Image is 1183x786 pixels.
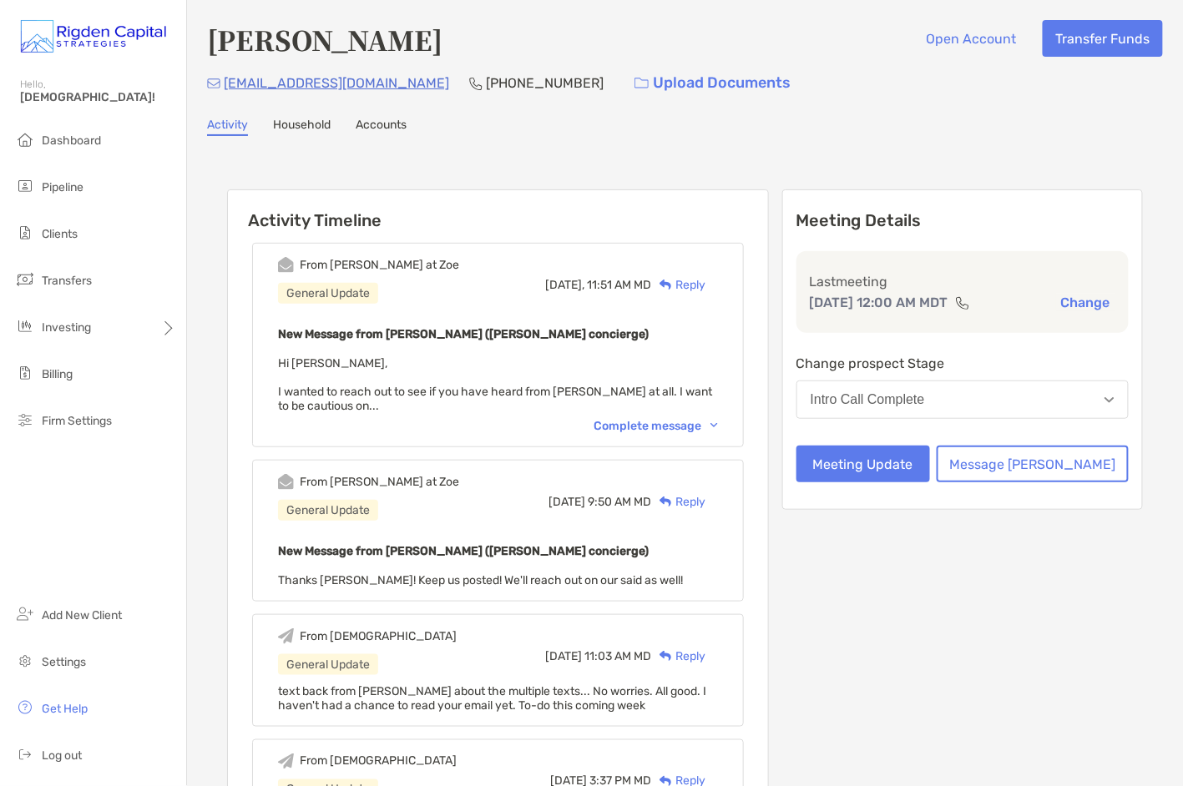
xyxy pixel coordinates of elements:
h4: [PERSON_NAME] [207,20,442,58]
span: 9:50 AM MD [588,495,651,509]
button: Meeting Update [796,446,930,482]
p: Change prospect Stage [796,353,1129,374]
span: Dashboard [42,134,101,148]
span: Pipeline [42,180,83,194]
b: New Message from [PERSON_NAME] ([PERSON_NAME] concierge) [278,544,649,558]
div: From [PERSON_NAME] at Zoe [300,475,459,489]
span: Transfers [42,274,92,288]
img: logout icon [15,744,35,764]
img: Event icon [278,257,294,273]
img: billing icon [15,363,35,383]
p: [PHONE_NUMBER] [486,73,604,93]
img: dashboard icon [15,129,35,149]
img: pipeline icon [15,176,35,196]
img: settings icon [15,651,35,671]
img: Zoe Logo [20,7,166,67]
p: [EMAIL_ADDRESS][DOMAIN_NAME] [224,73,449,93]
h6: Activity Timeline [228,190,768,230]
img: Event icon [278,474,294,490]
span: 11:03 AM MD [584,649,651,663]
span: [DATE] [545,649,582,663]
p: Meeting Details [796,210,1129,231]
a: Upload Documents [624,65,801,101]
img: Reply icon [660,651,672,662]
div: Reply [651,276,705,294]
span: Add New Client [42,608,122,622]
span: Get Help [42,702,88,716]
img: Phone Icon [469,77,483,90]
button: Transfer Funds [1043,20,1163,57]
p: Last meeting [810,271,1115,292]
button: Open Account [913,20,1029,57]
img: investing icon [15,316,35,336]
span: 11:51 AM MD [587,278,651,292]
img: get-help icon [15,698,35,718]
img: add_new_client icon [15,604,35,624]
button: Message [PERSON_NAME] [937,446,1129,482]
button: Intro Call Complete [796,380,1129,419]
p: [DATE] 12:00 AM MDT [810,292,948,313]
img: Event icon [278,628,294,644]
div: Reply [651,493,705,511]
div: Complete message [594,419,718,433]
img: clients icon [15,223,35,243]
span: [DEMOGRAPHIC_DATA]! [20,90,176,104]
div: General Update [278,500,378,521]
span: Hi [PERSON_NAME], I wanted to reach out to see if you have heard from [PERSON_NAME] at all. I wan... [278,356,712,413]
a: Activity [207,118,248,136]
span: text back from [PERSON_NAME] about the multiple texts... No worries. All good. I haven't had a ch... [278,684,706,713]
div: General Update [278,654,378,675]
img: button icon [634,78,649,89]
span: [DATE], [545,278,584,292]
span: Clients [42,227,78,241]
span: Investing [42,320,91,335]
span: Settings [42,655,86,669]
span: [DATE] [549,495,585,509]
b: New Message from [PERSON_NAME] ([PERSON_NAME] concierge) [278,327,649,341]
div: Intro Call Complete [811,392,925,407]
span: Thanks [PERSON_NAME]! Keep us posted! We'll reach out on our said as well! [278,573,683,587]
div: General Update [278,283,378,304]
a: Household [273,118,331,136]
img: Chevron icon [710,423,718,428]
img: Reply icon [660,496,672,507]
img: Email Icon [207,78,220,88]
span: Log out [42,748,82,763]
a: Accounts [356,118,407,136]
img: communication type [955,296,970,310]
span: Firm Settings [42,414,112,428]
div: From [DEMOGRAPHIC_DATA] [300,754,457,768]
div: From [DEMOGRAPHIC_DATA] [300,629,457,643]
div: Reply [651,647,705,665]
img: Open dropdown arrow [1105,397,1115,403]
img: Event icon [278,753,294,769]
button: Change [1056,294,1115,311]
img: Reply icon [660,280,672,290]
img: transfers icon [15,270,35,290]
span: Billing [42,367,73,381]
div: From [PERSON_NAME] at Zoe [300,258,459,272]
img: firm-settings icon [15,410,35,430]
